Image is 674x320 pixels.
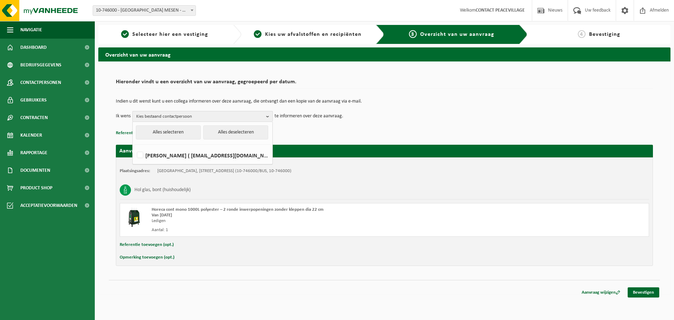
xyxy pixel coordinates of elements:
span: 10-746000 - PEACE VILLAGE MESEN - MESEN [93,5,196,16]
span: 10-746000 - PEACE VILLAGE MESEN - MESEN [93,6,196,15]
strong: Aanvraag voor [DATE] [119,148,172,154]
span: 1 [121,30,129,38]
button: Referentie toevoegen (opt.) [116,129,170,138]
span: Gebruikers [20,91,47,109]
span: Selecteer hier een vestiging [132,32,208,37]
span: Dashboard [20,39,47,56]
div: Ledigen [152,218,412,224]
span: Contactpersonen [20,74,61,91]
span: 3 [409,30,417,38]
span: Product Shop [20,179,52,197]
a: 2Kies uw afvalstoffen en recipiënten [245,30,371,39]
button: Opmerking toevoegen (opt.) [120,253,174,262]
td: [GEOGRAPHIC_DATA], [STREET_ADDRESS] (10-746000/BUS, 10-746000) [157,168,291,174]
a: Bevestigen [628,287,659,298]
span: Kies bestaand contactpersoon [136,111,263,122]
h3: Hol glas, bont (huishoudelijk) [134,184,191,196]
span: Navigatie [20,21,42,39]
a: Aanvraag wijzigen [576,287,626,298]
a: 1Selecteer hier een vestiging [102,30,227,39]
span: Rapportage [20,144,47,162]
span: Bedrijfsgegevens [20,56,61,74]
label: [PERSON_NAME] ( [EMAIL_ADDRESS][DOMAIN_NAME] ) [136,150,269,161]
div: Aantal: 1 [152,227,412,233]
span: Overzicht van uw aanvraag [420,32,494,37]
button: Referentie toevoegen (opt.) [120,240,174,249]
p: Ik wens [116,111,131,122]
strong: CONTACT PEACEVILLAGE [476,8,525,13]
span: 2 [254,30,262,38]
span: Documenten [20,162,50,179]
h2: Hieronder vindt u een overzicht van uw aanvraag, gegroepeerd per datum. [116,79,653,89]
span: Contracten [20,109,48,126]
span: Horeca cont mono 1000L polyester – 2 ronde inwerpopeningen zonder kleppen dia 22 cm [152,207,324,212]
button: Alles deselecteren [203,125,268,139]
h2: Overzicht van uw aanvraag [98,47,670,61]
strong: Plaatsingsadres: [120,169,150,173]
span: Kies uw afvalstoffen en recipiënten [265,32,362,37]
p: Indien u dit wenst kunt u een collega informeren over deze aanvraag, die ontvangt dan een kopie v... [116,99,653,104]
span: Bevestiging [589,32,620,37]
span: Acceptatievoorwaarden [20,197,77,214]
span: Kalender [20,126,42,144]
p: te informeren over deze aanvraag. [275,111,343,122]
span: 4 [578,30,586,38]
button: Kies bestaand contactpersoon [132,111,273,122]
strong: Van [DATE] [152,213,172,217]
button: Alles selecteren [136,125,201,139]
img: CR-HR-1C-1000-PES-01.png [124,207,145,228]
